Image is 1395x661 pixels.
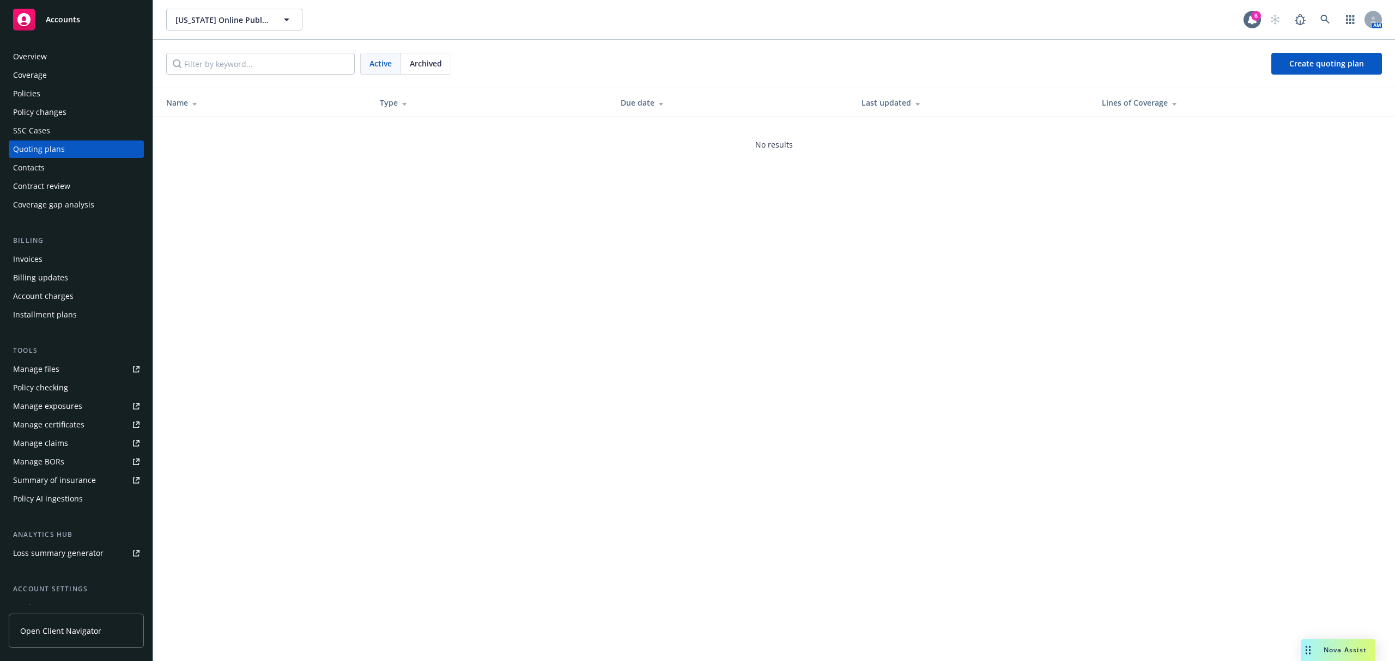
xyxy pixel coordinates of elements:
[13,416,84,433] div: Manage certificates
[13,48,47,65] div: Overview
[166,97,362,108] div: Name
[1314,9,1336,30] a: Search
[9,122,144,139] a: SSC Cases
[13,250,43,268] div: Invoices
[13,269,68,286] div: Billing updates
[13,85,40,102] div: Policies
[9,103,144,121] a: Policy changes
[13,140,65,158] div: Quoting plans
[9,287,144,305] a: Account charges
[9,306,144,323] a: Installment plans
[13,360,59,378] div: Manage files
[410,58,442,69] span: Archived
[9,66,144,84] a: Coverage
[13,178,70,195] div: Contract review
[9,584,144,595] div: Account settings
[9,196,144,213] a: Coverage gap analysis
[9,360,144,378] a: Manage files
[1271,53,1382,75] a: Create quoting plan
[13,490,83,507] div: Policy AI ingestions
[13,306,77,323] div: Installment plans
[9,159,144,176] a: Contacts
[9,269,144,286] a: Billing updates
[9,544,144,562] a: Loss summary generator
[380,97,603,108] div: Type
[13,397,82,415] div: Manage exposures
[13,122,50,139] div: SSC Cases
[9,453,144,470] a: Manage BORs
[13,544,104,562] div: Loss summary generator
[9,140,144,158] a: Quoting plans
[9,379,144,396] a: Policy checking
[1339,9,1361,30] a: Switch app
[9,345,144,356] div: Tools
[13,287,74,305] div: Account charges
[9,178,144,195] a: Contract review
[13,103,66,121] div: Policy changes
[166,53,355,75] input: Filter by keyword...
[9,490,144,507] a: Policy AI ingestions
[9,397,144,415] a: Manage exposures
[1289,58,1364,69] span: Create quoting plan
[9,85,144,102] a: Policies
[9,416,144,433] a: Manage certificates
[13,196,94,213] div: Coverage gap analysis
[1301,639,1315,661] div: Drag to move
[369,58,392,69] span: Active
[9,4,144,35] a: Accounts
[1301,639,1375,661] button: Nova Assist
[621,97,844,108] div: Due date
[13,434,68,452] div: Manage claims
[13,159,45,176] div: Contacts
[9,599,144,616] a: Service team
[13,379,68,396] div: Policy checking
[166,9,302,30] button: [US_STATE] Online Public Schools
[862,97,1085,108] div: Last updated
[1264,9,1286,30] a: Start snowing
[9,235,144,246] div: Billing
[13,472,96,489] div: Summary of insurance
[13,599,60,616] div: Service team
[9,48,144,65] a: Overview
[755,139,793,150] span: No results
[9,250,144,268] a: Invoices
[9,434,144,452] a: Manage claims
[46,15,80,24] span: Accounts
[1251,9,1261,19] div: 6
[9,472,144,489] a: Summary of insurance
[20,625,101,636] span: Open Client Navigator
[175,14,270,26] span: [US_STATE] Online Public Schools
[9,529,144,540] div: Analytics hub
[1289,9,1311,30] a: Report a Bug
[13,66,47,84] div: Coverage
[1102,97,1359,108] div: Lines of Coverage
[13,453,64,470] div: Manage BORs
[1324,645,1367,654] span: Nova Assist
